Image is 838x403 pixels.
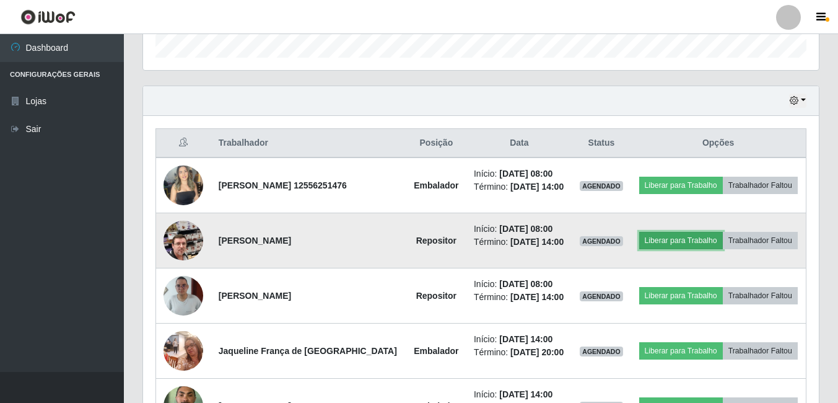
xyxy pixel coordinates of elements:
strong: Jaqueline França de [GEOGRAPHIC_DATA] [219,346,397,356]
button: Trabalhador Faltou [723,177,798,194]
th: Status [572,129,631,158]
strong: Embalador [414,346,458,356]
button: Trabalhador Faltou [723,232,798,249]
li: Término: [474,236,565,249]
li: Início: [474,223,565,236]
button: Trabalhador Faltou [723,342,798,360]
th: Trabalhador [211,129,406,158]
span: AGENDADO [580,181,623,191]
time: [DATE] 14:00 [510,182,564,192]
strong: [PERSON_NAME] [219,291,291,301]
li: Término: [474,346,565,359]
span: AGENDADO [580,236,623,246]
button: Trabalhador Faltou [723,287,798,304]
th: Posição [406,129,466,158]
strong: [PERSON_NAME] [219,236,291,246]
time: [DATE] 14:00 [499,389,552,399]
button: Liberar para Trabalho [639,232,723,249]
li: Início: [474,167,565,180]
time: [DATE] 14:00 [510,237,564,247]
button: Liberar para Trabalho [639,342,723,360]
span: AGENDADO [580,347,623,356]
img: CoreUI Logo [20,9,76,25]
img: 1735572424201.jpeg [164,324,203,377]
strong: Embalador [414,180,458,190]
strong: Repositor [416,236,456,246]
th: Data [466,129,572,158]
li: Término: [474,180,565,193]
button: Liberar para Trabalho [639,177,723,194]
time: [DATE] 20:00 [510,347,564,357]
time: [DATE] 08:00 [499,279,552,289]
img: 1741796962772.jpeg [164,159,203,211]
th: Opções [631,129,806,158]
time: [DATE] 08:00 [499,224,552,234]
strong: Repositor [416,291,456,301]
li: Início: [474,333,565,346]
span: AGENDADO [580,291,623,301]
img: 1699235527028.jpeg [164,205,203,276]
li: Término: [474,291,565,304]
li: Início: [474,278,565,291]
time: [DATE] 08:00 [499,169,552,179]
time: [DATE] 14:00 [510,292,564,302]
strong: [PERSON_NAME] 12556251476 [219,180,347,190]
img: 1745150555426.jpeg [164,252,203,340]
button: Liberar para Trabalho [639,287,723,304]
li: Início: [474,388,565,401]
time: [DATE] 14:00 [499,334,552,344]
